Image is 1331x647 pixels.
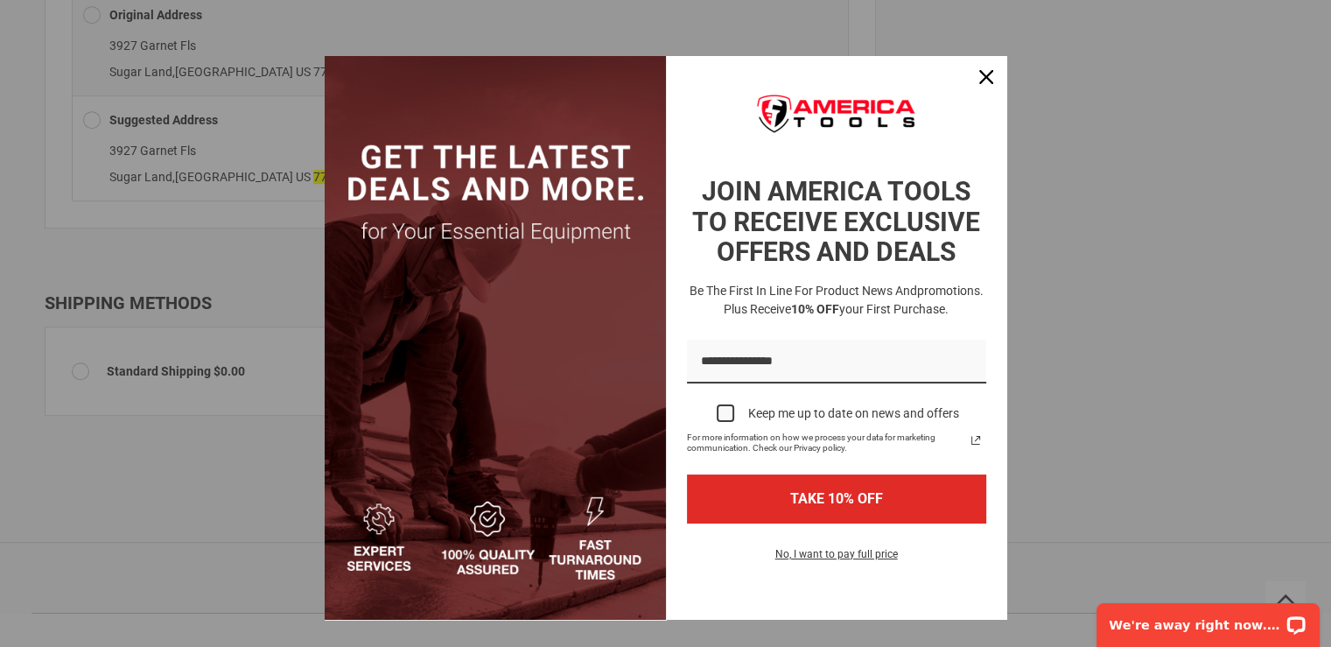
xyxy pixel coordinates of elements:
[724,284,984,316] span: promotions. Plus receive your first purchase.
[979,70,993,84] svg: close icon
[687,433,965,454] span: For more information on how we process your data for marketing communication. Check our Privacy p...
[965,56,1007,98] button: Close
[748,406,959,421] div: Keep me up to date on news and offers
[965,430,986,451] a: Read our Privacy Policy
[692,176,980,267] strong: JOIN AMERICA TOOLS TO RECEIVE EXCLUSIVE OFFERS AND DEALS
[761,545,912,574] button: No, I want to pay full price
[791,302,839,316] strong: 10% OFF
[687,340,986,384] input: Email field
[687,475,986,523] button: TAKE 10% OFF
[965,430,986,451] svg: link icon
[683,282,990,319] h3: Be the first in line for product news and
[1085,592,1331,647] iframe: LiveChat chat widget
